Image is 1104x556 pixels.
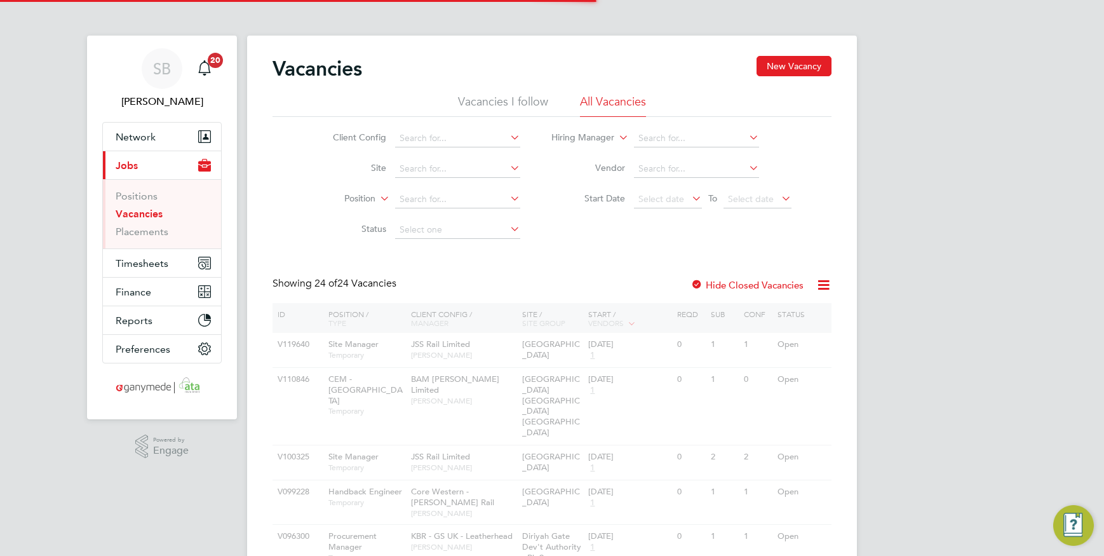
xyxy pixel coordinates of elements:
[103,306,221,334] button: Reports
[552,193,625,204] label: Start Date
[580,94,646,117] li: All Vacancies
[116,190,158,202] a: Positions
[634,130,759,147] input: Search for...
[103,179,221,248] div: Jobs
[103,151,221,179] button: Jobs
[395,130,520,147] input: Search for...
[102,376,222,397] a: Go to home page
[704,190,721,207] span: To
[273,277,399,290] div: Showing
[102,94,222,109] span: Stephanie Bolland
[116,208,163,220] a: Vacancies
[313,132,386,143] label: Client Config
[757,56,831,76] button: New Vacancy
[102,48,222,109] a: SB[PERSON_NAME]
[395,221,520,239] input: Select one
[313,223,386,234] label: Status
[116,315,152,327] span: Reports
[103,278,221,306] button: Finance
[313,162,386,173] label: Site
[552,162,625,173] label: Vendor
[116,159,138,172] span: Jobs
[116,343,170,355] span: Preferences
[314,277,337,290] span: 24 of
[541,132,614,144] label: Hiring Manager
[103,335,221,363] button: Preferences
[395,191,520,208] input: Search for...
[153,435,189,445] span: Powered by
[273,56,362,81] h2: Vacancies
[116,257,168,269] span: Timesheets
[103,249,221,277] button: Timesheets
[634,160,759,178] input: Search for...
[153,445,189,456] span: Engage
[638,193,684,205] span: Select date
[302,193,375,205] label: Position
[395,160,520,178] input: Search for...
[112,376,212,397] img: ganymedesolutions-logo-retina.png
[690,279,804,291] label: Hide Closed Vacancies
[116,226,168,238] a: Placements
[135,435,189,459] a: Powered byEngage
[103,123,221,151] button: Network
[192,48,217,89] a: 20
[87,36,237,419] nav: Main navigation
[116,131,156,143] span: Network
[458,94,548,117] li: Vacancies I follow
[153,60,171,77] span: SB
[116,286,151,298] span: Finance
[208,53,223,68] span: 20
[1053,505,1094,546] button: Engage Resource Center
[728,193,774,205] span: Select date
[314,277,396,290] span: 24 Vacancies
